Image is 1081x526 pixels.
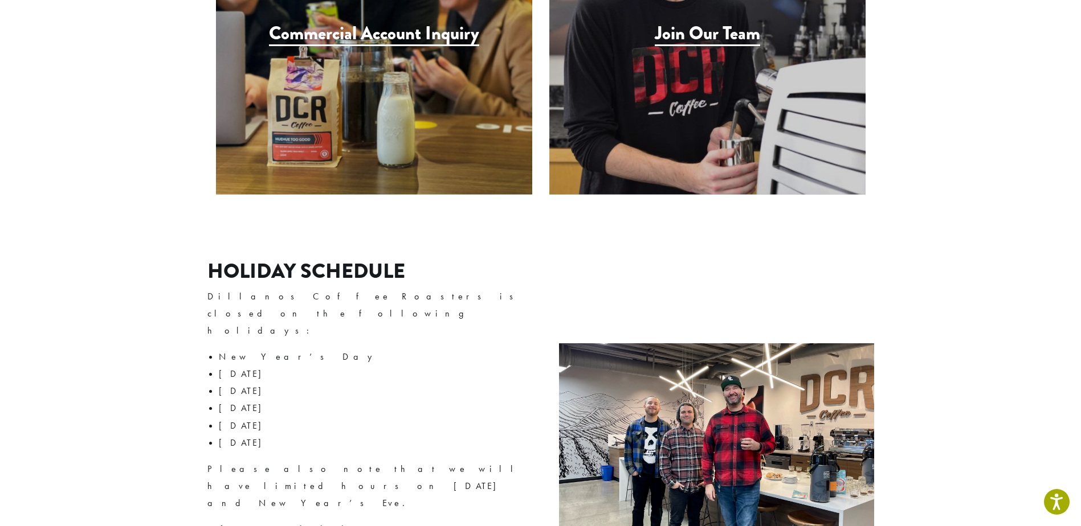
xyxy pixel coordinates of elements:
li: [DATE] [219,365,532,383]
p: Dillanos Coffee Roasters is closed on the following holidays: [207,288,532,339]
li: [DATE] [219,383,532,400]
p: Please also note that we will have limited hours on [DATE] and New Year’s Eve. [207,461,532,512]
li: [DATE] [219,417,532,434]
h3: Join Our Team [655,23,760,46]
li: New Year’s Day [219,348,532,365]
h3: Commercial Account Inquiry [269,23,479,46]
h2: Holiday Schedule [207,259,532,283]
li: [DATE] [219,434,532,451]
li: [DATE] [219,400,532,417]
